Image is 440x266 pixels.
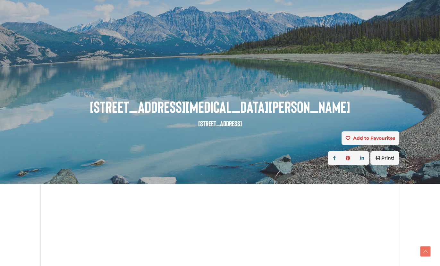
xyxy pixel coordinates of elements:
strong: Print! [381,155,394,161]
small: [STREET_ADDRESS] [198,119,242,128]
strong: Add to Favourites [353,135,395,141]
button: Add to Favourites [342,131,399,145]
span: [STREET_ADDRESS][MEDICAL_DATA][PERSON_NAME] [41,98,399,115]
button: Print! [370,151,399,165]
